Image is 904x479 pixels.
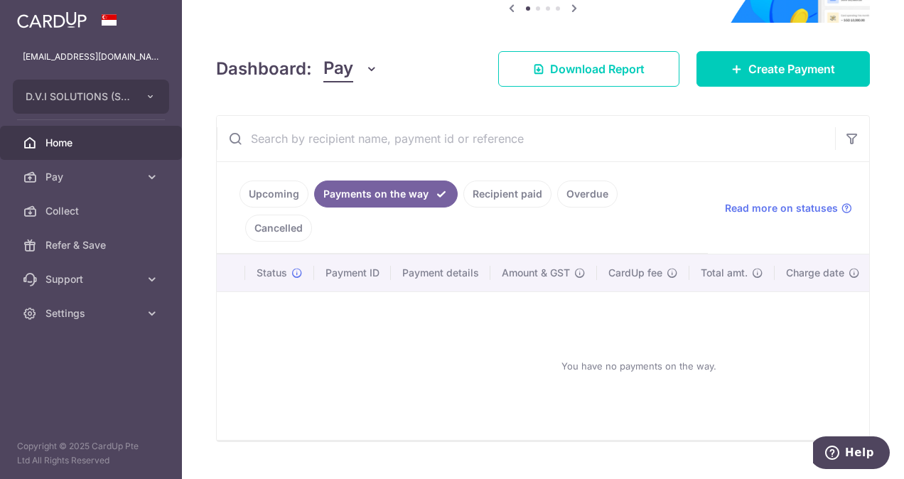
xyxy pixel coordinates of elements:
[314,254,391,291] th: Payment ID
[45,306,139,321] span: Settings
[502,266,570,280] span: Amount & GST
[314,181,458,208] a: Payments on the way
[23,50,159,64] p: [EMAIL_ADDRESS][DOMAIN_NAME]
[26,90,131,104] span: D.V.I SOLUTIONS (S) PTE. LTD.
[813,436,890,472] iframe: Opens a widget where you can find more information
[608,266,662,280] span: CardUp fee
[701,266,748,280] span: Total amt.
[786,266,844,280] span: Charge date
[748,60,835,77] span: Create Payment
[557,181,618,208] a: Overdue
[725,201,838,215] span: Read more on statuses
[323,55,353,82] span: Pay
[498,51,679,87] a: Download Report
[725,201,852,215] a: Read more on statuses
[45,170,139,184] span: Pay
[45,204,139,218] span: Collect
[391,254,490,291] th: Payment details
[323,55,378,82] button: Pay
[696,51,870,87] a: Create Payment
[240,181,308,208] a: Upcoming
[217,116,835,161] input: Search by recipient name, payment id or reference
[45,272,139,286] span: Support
[550,60,645,77] span: Download Report
[45,238,139,252] span: Refer & Save
[463,181,551,208] a: Recipient paid
[17,11,87,28] img: CardUp
[13,80,169,114] button: D.V.I SOLUTIONS (S) PTE. LTD.
[257,266,287,280] span: Status
[216,56,312,82] h4: Dashboard:
[245,215,312,242] a: Cancelled
[45,136,139,150] span: Home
